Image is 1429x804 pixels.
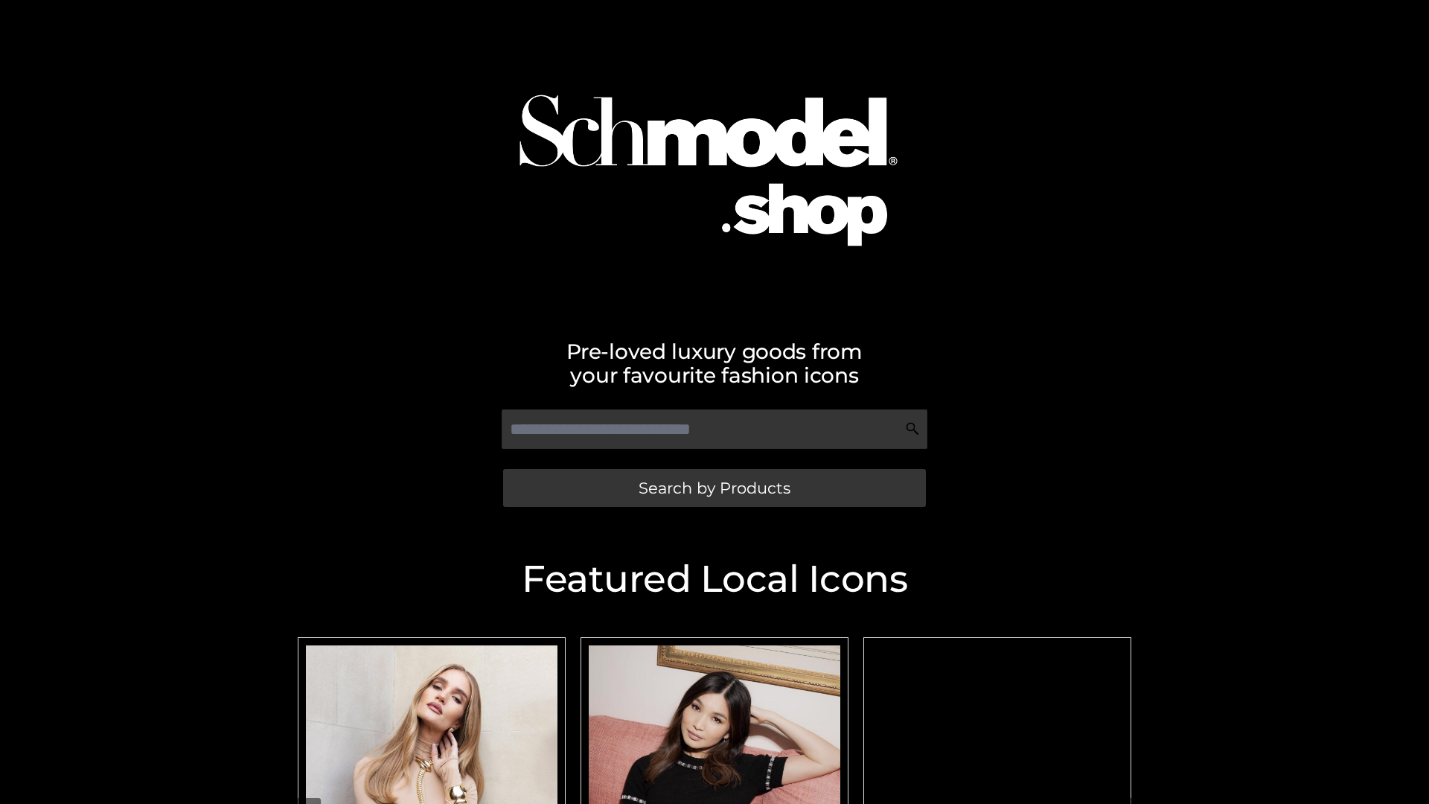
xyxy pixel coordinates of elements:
[503,469,926,507] a: Search by Products
[290,339,1139,387] h2: Pre-loved luxury goods from your favourite fashion icons
[905,421,920,436] img: Search Icon
[639,480,790,496] span: Search by Products
[290,561,1139,598] h2: Featured Local Icons​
